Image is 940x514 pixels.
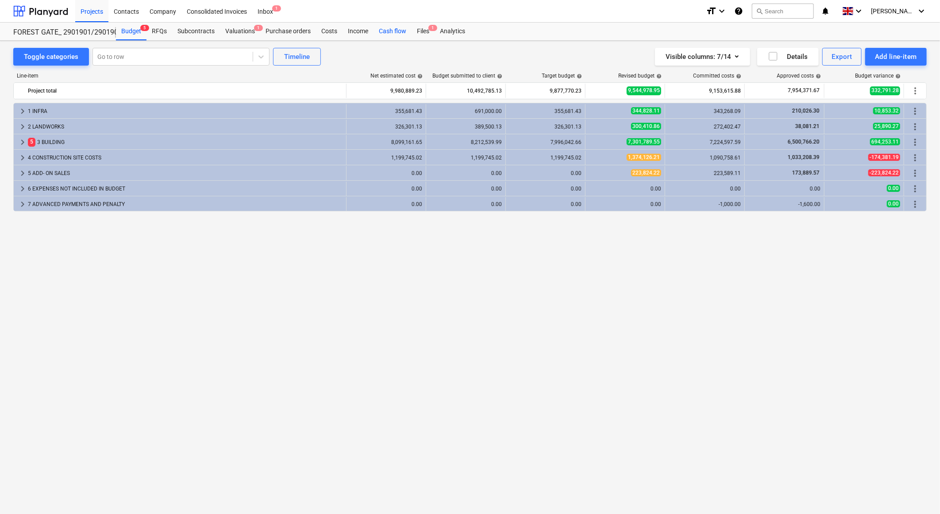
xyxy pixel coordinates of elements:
[28,138,35,146] span: 5
[873,123,900,130] span: 25,890.27
[509,139,582,145] div: 7,996,042.66
[350,139,422,145] div: 8,099,161.65
[13,28,105,37] div: FOREST GATE_ 2901901/2901902/2901903
[910,121,921,132] span: More actions
[669,108,741,114] div: 343,268.09
[756,8,763,15] span: search
[430,108,502,114] div: 691,000.00
[430,155,502,161] div: 1,199,745.02
[316,23,343,40] a: Costs
[435,23,470,40] a: Analytics
[495,74,502,79] span: help
[432,73,502,79] div: Budget submitted to client
[172,23,220,40] a: Subcontracts
[669,170,741,176] div: 223,589.11
[575,74,582,79] span: help
[254,25,263,31] span: 1
[589,201,661,207] div: 0.00
[13,73,347,79] div: Line-item
[350,124,422,130] div: 326,301.13
[757,48,819,66] button: Details
[787,139,821,145] span: 6,500,766.20
[734,74,741,79] span: help
[350,186,422,192] div: 0.00
[28,151,343,165] div: 4 CONSTRUCTION SITE COSTS
[822,48,862,66] button: Export
[910,183,921,194] span: More actions
[260,23,316,40] a: Purchase orders
[116,23,146,40] a: Budget5
[627,86,661,95] span: 9,544,978.95
[868,169,900,176] span: -223,824.22
[910,106,921,117] span: More actions
[28,182,343,196] div: 6 EXPENSES NOT INCLUDED IN BUDGET
[412,23,435,40] div: Files
[430,124,502,130] div: 389,500.13
[666,51,740,62] div: Visible columns : 7/14
[428,25,437,31] span: 1
[430,170,502,176] div: 0.00
[350,108,422,114] div: 355,681.43
[28,120,343,134] div: 2 LANDWORKS
[821,6,830,16] i: notifications
[896,471,940,514] iframe: Chat Widget
[717,6,727,16] i: keyboard_arrow_down
[706,6,717,16] i: format_size
[873,107,900,114] span: 10,853.32
[509,108,582,114] div: 355,681.43
[28,135,343,149] div: 3 BUILDING
[777,73,821,79] div: Approved costs
[627,154,661,161] span: 1,374,126.21
[350,170,422,176] div: 0.00
[24,51,78,62] div: Toggle categories
[430,139,502,145] div: 8,212,539.99
[17,137,28,148] span: keyboard_arrow_right
[589,186,661,192] div: 0.00
[17,183,28,194] span: keyboard_arrow_right
[416,74,423,79] span: help
[509,124,582,130] div: 326,301.13
[28,166,343,180] div: 5 ADD- ON SALES
[17,199,28,210] span: keyboard_arrow_right
[146,23,172,40] a: RFQs
[343,23,374,40] a: Income
[116,23,146,40] div: Budget
[734,6,743,16] i: Knowledge base
[832,51,852,62] div: Export
[17,152,28,163] span: keyboard_arrow_right
[17,106,28,117] span: keyboard_arrow_right
[791,108,821,114] span: 210,026.30
[768,51,808,62] div: Details
[542,73,582,79] div: Target budget
[887,185,900,192] span: 0.00
[910,86,921,96] span: More actions
[887,200,900,207] span: 0.00
[272,5,281,12] span: 1
[374,23,412,40] a: Cash flow
[13,48,89,66] button: Toggle categories
[627,138,661,145] span: 7,301,789.55
[350,201,422,207] div: 0.00
[350,155,422,161] div: 1,199,745.02
[655,48,750,66] button: Visible columns:7/14
[865,48,927,66] button: Add line-item
[631,169,661,176] span: 223,824.22
[220,23,260,40] div: Valuations
[509,170,582,176] div: 0.00
[855,73,901,79] div: Budget variance
[509,155,582,161] div: 1,199,745.02
[791,170,821,176] span: 173,889.57
[894,74,901,79] span: help
[618,73,662,79] div: Revised budget
[509,186,582,192] div: 0.00
[853,6,864,16] i: keyboard_arrow_down
[916,6,927,16] i: keyboard_arrow_down
[28,197,343,211] div: 7 ADVANCED PAYMENTS AND PENALTY
[669,201,741,207] div: -1,000.00
[787,154,821,160] span: 1,033,208.39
